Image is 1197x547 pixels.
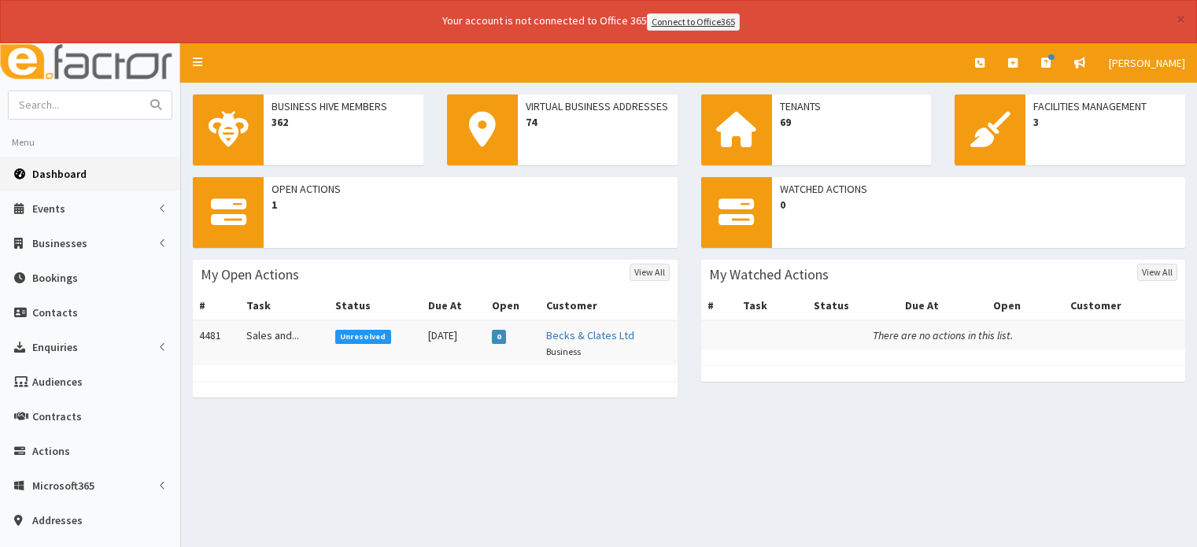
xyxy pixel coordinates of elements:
[32,444,70,458] span: Actions
[32,409,82,423] span: Contracts
[193,320,240,365] td: 4481
[335,330,391,344] span: Unresolved
[780,181,1178,197] span: Watched Actions
[647,13,740,31] a: Connect to Office365
[1033,98,1177,114] span: Facilities Management
[709,268,829,282] h3: My Watched Actions
[32,479,94,493] span: Microsoft365
[329,291,422,320] th: Status
[780,114,924,130] span: 69
[32,375,83,389] span: Audiences
[272,197,670,213] span: 1
[32,167,87,181] span: Dashboard
[422,291,485,320] th: Due At
[987,291,1063,320] th: Open
[32,340,78,354] span: Enquiries
[546,346,581,357] small: Business
[780,197,1178,213] span: 0
[9,91,141,119] input: Search...
[1137,264,1177,281] a: View All
[32,236,87,250] span: Businesses
[201,268,299,282] h3: My Open Actions
[272,181,670,197] span: Open Actions
[486,291,541,320] th: Open
[240,320,329,365] td: Sales and...
[32,305,78,320] span: Contacts
[422,320,485,365] td: [DATE]
[1064,291,1185,320] th: Customer
[873,328,1013,342] i: There are no actions in this list.
[1177,11,1185,28] button: ×
[737,291,807,320] th: Task
[546,328,634,342] a: Becks & Clates Ltd
[193,291,240,320] th: #
[540,291,678,320] th: Customer
[272,98,416,114] span: Business Hive Members
[492,330,507,344] span: 0
[32,271,78,285] span: Bookings
[1033,114,1177,130] span: 3
[1097,43,1197,83] a: [PERSON_NAME]
[1109,56,1185,70] span: [PERSON_NAME]
[272,114,416,130] span: 362
[32,513,83,527] span: Addresses
[526,98,670,114] span: Virtual Business Addresses
[630,264,670,281] a: View All
[807,291,899,320] th: Status
[131,13,1051,31] div: Your account is not connected to Office 365
[701,291,737,320] th: #
[780,98,924,114] span: Tenants
[526,114,670,130] span: 74
[899,291,987,320] th: Due At
[32,201,65,216] span: Events
[240,291,329,320] th: Task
